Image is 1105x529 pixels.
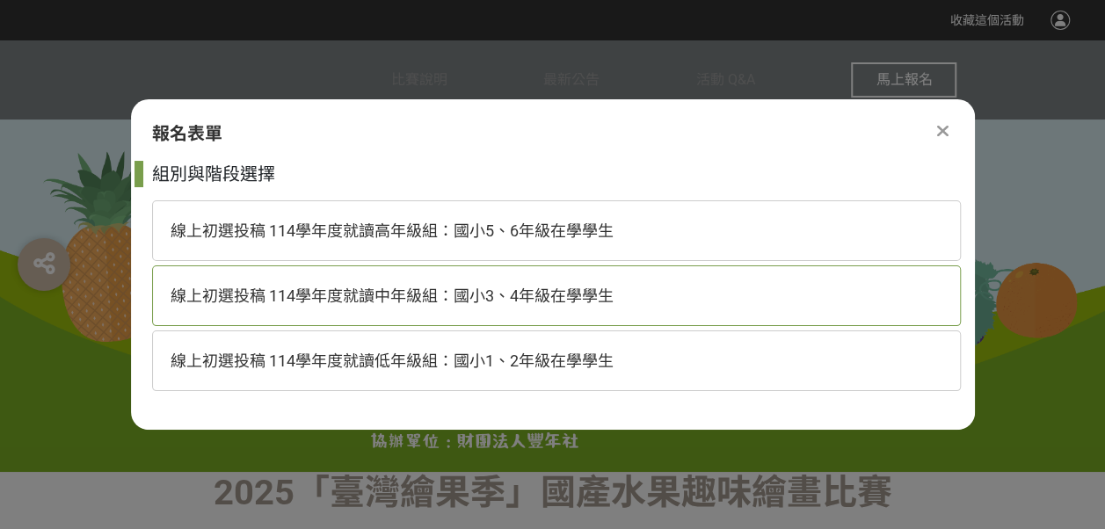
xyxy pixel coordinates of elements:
span: 比賽說明 [391,71,447,88]
a: 活動 Q&A [696,40,755,120]
span: 收藏這個活動 [950,13,1024,27]
a: 比賽說明 [391,40,447,120]
span: 最新公告 [543,71,600,88]
span: 活動 Q&A [696,71,755,88]
button: 馬上報名 [851,62,956,98]
span: 線上初選投稿 114學年度就讀高年級組：國小5、6年級在學學生 [171,221,614,240]
span: 馬上報名 [876,71,932,88]
div: 組別與階段選擇 [152,161,961,187]
span: 報名表單 [152,123,222,144]
a: 最新公告 [543,40,600,120]
h1: 2025「臺灣繪果季」國產水果趣味繪畫比賽 [113,472,992,514]
span: 線上初選投稿 114學年度就讀中年級組：國小3、4年級在學學生 [171,286,614,305]
span: 線上初選投稿 114學年度就讀低年級組：國小1、2年級在學學生 [171,351,614,370]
